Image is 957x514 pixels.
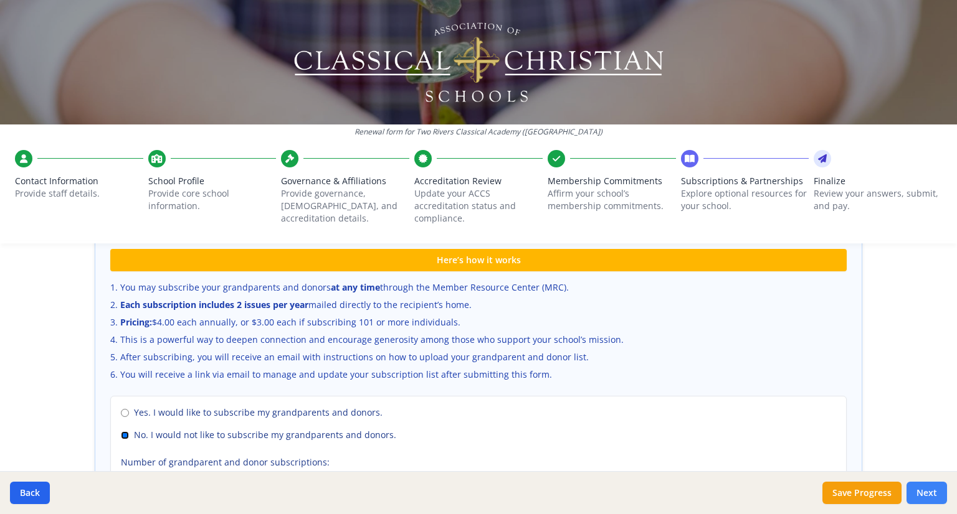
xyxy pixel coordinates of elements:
strong: at any time [331,281,380,293]
li: After subscribing, you will receive an email with instructions on how to upload your grandparent ... [110,351,847,363]
button: Next [907,482,947,504]
input: Yes. I would like to subscribe my grandparents and donors. [121,409,129,417]
strong: Each subscription includes 2 issues per year [120,299,308,311]
span: Finalize [814,175,942,187]
p: Review your answers, submit, and pay. [814,187,942,212]
button: Save Progress [822,482,902,504]
p: Update your ACCS accreditation status and compliance. [414,187,543,225]
li: $4.00 each annually, or $3.00 each if subscribing 101 or more individuals. [110,316,847,329]
p: Provide governance, [DEMOGRAPHIC_DATA], and accreditation details. [281,187,409,225]
span: Yes. I would like to subscribe my grandparents and donors. [134,406,383,419]
span: No. I would not like to subscribe my grandparents and donors. [134,429,396,441]
li: You will receive a link via email to manage and update your subscription list after submitting th... [110,368,847,381]
li: You may subscribe your grandparents and donors through the Member Resource Center (MRC). [110,281,847,294]
label: Number of grandparent and donor subscriptions: [121,456,836,469]
span: Subscriptions & Partnerships [681,175,809,187]
input: No. I would not like to subscribe my grandparents and donors. [121,431,129,439]
p: Provide core school information. [148,187,277,212]
button: Back [10,482,50,504]
span: Membership Commitments [548,175,676,187]
li: mailed directly to the recipient’s home. [110,299,847,311]
li: This is a powerful way to deepen connection and encourage generosity among those who support your... [110,334,847,346]
span: Contact Information [15,175,143,187]
img: Logo [292,19,665,106]
span: Accreditation Review [414,175,543,187]
strong: Pricing: [120,316,152,328]
span: School Profile [148,175,277,187]
p: Affirm your school’s membership commitments. [548,187,676,212]
p: Provide staff details. [15,187,143,200]
div: Here’s how it works [110,249,847,271]
p: Explore optional resources for your school. [681,187,809,212]
span: Governance & Affiliations [281,175,409,187]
